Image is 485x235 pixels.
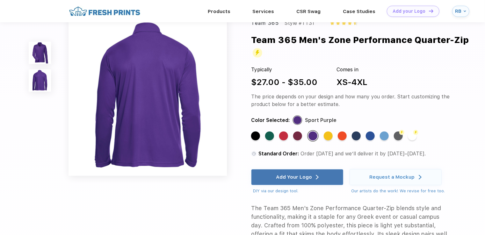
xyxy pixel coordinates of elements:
div: XS-4XL [337,76,367,89]
div: $27.00 - $35.00 [251,76,317,89]
div: Sport Light Blue [380,132,389,141]
div: Sport Forest [265,132,274,141]
div: Team 365 Men's Zone Performance Quarter-Zip [251,33,469,60]
a: Products [208,9,230,14]
div: RB [455,9,462,14]
div: Add your Logo [393,9,426,14]
div: Color Selected: [251,117,290,124]
div: Sport Graphite [394,132,403,141]
img: yellow_star.svg [330,21,334,25]
span: Standard Order: [258,151,299,157]
img: white arrow [419,175,422,180]
img: arrow_down_blue.svg [464,10,466,12]
div: Sp Athletic Gold [324,132,333,141]
img: white arrow [316,175,319,180]
img: flash color [413,130,418,135]
img: func=resize&h=100 [29,69,51,92]
div: Comes in [337,66,367,74]
img: fo%20logo%202.webp [67,6,142,17]
img: half_yellow_star.svg [354,21,358,25]
div: Sport Red [279,132,288,141]
div: Sport Maroon [293,132,302,141]
img: func=resize&h=100 [29,42,51,64]
img: yellow_star.svg [336,21,340,25]
div: Add Your Logo [276,174,312,180]
div: Request a Mockup [370,174,415,180]
img: flash color [399,130,404,135]
img: yellow_star.svg [348,21,352,25]
img: yellow_star.svg [342,21,346,25]
img: DT [429,9,433,13]
div: Black [251,132,260,141]
div: Style #TT31 [284,19,314,27]
div: Team 365 [251,19,279,27]
div: Sport Orange [338,132,347,141]
span: Order [DATE] and we’ll deliver it by [DATE]–[DATE]. [300,151,426,157]
div: DIY via our design tool. [253,188,343,194]
div: The price depends on your design and how many you order. Start customizing the product below for ... [251,93,450,109]
div: Our artists do the work! We revise for free too. [351,188,445,194]
div: Typically [251,66,317,74]
div: Sport Purple [305,117,337,124]
div: White [408,132,417,141]
div: Sport Dark Navy [352,132,361,141]
img: standard order [251,151,257,157]
div: Sport Purple [308,132,317,141]
div: Sport Royal [366,132,375,141]
img: func=resize&h=640 [69,18,227,176]
img: flash_active_toggle.svg [253,48,262,58]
